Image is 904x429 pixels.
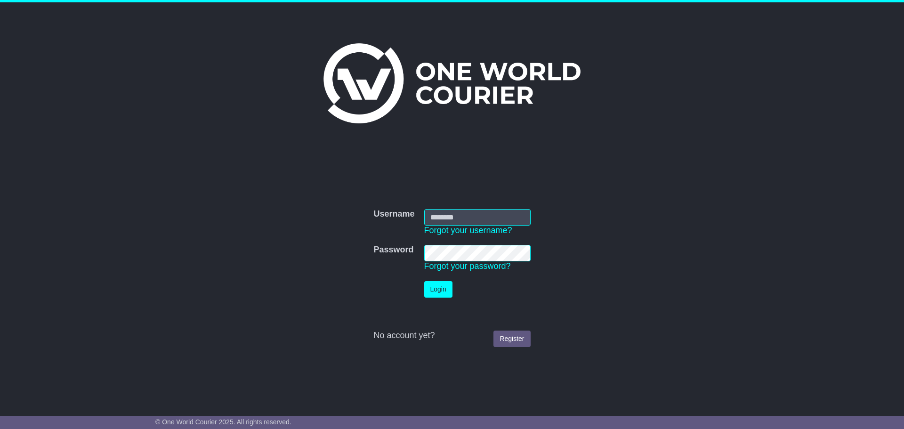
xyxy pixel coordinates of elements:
span: © One World Courier 2025. All rights reserved. [155,418,291,426]
a: Forgot your password? [424,261,511,271]
div: No account yet? [373,331,530,341]
label: Username [373,209,414,219]
label: Password [373,245,413,255]
img: One World [323,43,581,123]
button: Login [424,281,452,298]
a: Register [493,331,530,347]
a: Forgot your username? [424,226,512,235]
